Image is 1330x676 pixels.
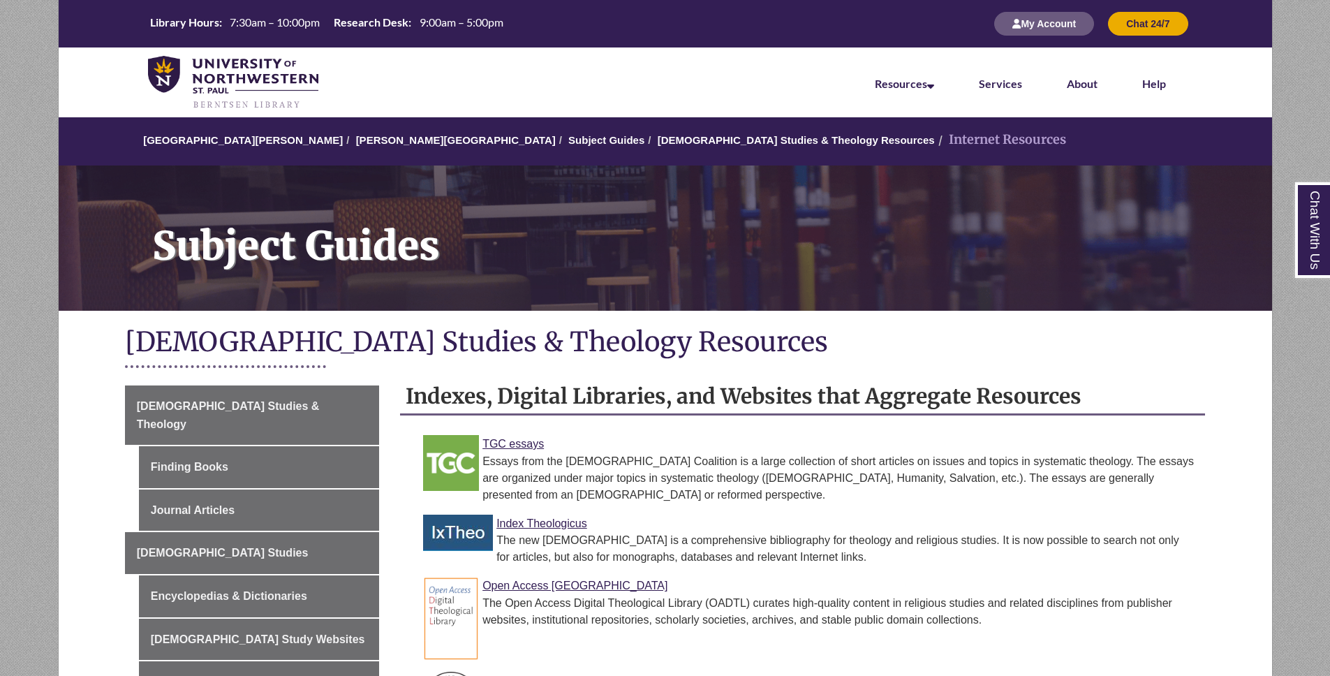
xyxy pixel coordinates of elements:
[994,17,1094,29] a: My Account
[979,77,1022,90] a: Services
[125,325,1206,362] h1: [DEMOGRAPHIC_DATA] Studies & Theology Resources
[139,490,379,531] a: Journal Articles
[423,577,479,661] img: Link to OADTL
[875,77,934,90] a: Resources
[125,385,379,445] a: [DEMOGRAPHIC_DATA] Studies & Theology
[420,15,503,29] span: 9:00am – 5:00pm
[496,517,587,529] a: Link to Index Theologicus Index Theologicus
[145,15,509,32] table: Hours Today
[230,15,320,29] span: 7:30am – 10:00pm
[400,379,1205,416] h2: Indexes, Digital Libraries, and Websites that Aggregate Resources
[482,580,667,591] a: Link to OADTL Open Access [GEOGRAPHIC_DATA]
[1067,77,1098,90] a: About
[935,130,1066,150] li: Internet Resources
[568,134,644,146] a: Subject Guides
[658,134,935,146] a: [DEMOGRAPHIC_DATA] Studies & Theology Resources
[328,15,413,30] th: Research Desk:
[434,532,1194,566] div: The new [DEMOGRAPHIC_DATA] is a comprehensive bibliography for theology and religious studies. It...
[1108,12,1188,36] button: Chat 24/7
[143,134,343,146] a: [GEOGRAPHIC_DATA][PERSON_NAME]
[1108,17,1188,29] a: Chat 24/7
[994,12,1094,36] button: My Account
[434,595,1194,629] div: The Open Access Digital Theological Library (OADTL) curates high-quality content in religious stu...
[139,575,379,617] a: Encyclopedias & Dictionaries
[139,446,379,488] a: Finding Books
[423,435,479,491] img: Link to TGC Essays
[139,619,379,661] a: [DEMOGRAPHIC_DATA] Study Websites
[423,515,493,551] img: Link to Index Theologicus
[145,15,224,30] th: Library Hours:
[137,547,309,559] span: [DEMOGRAPHIC_DATA] Studies
[59,166,1272,311] a: Subject Guides
[137,400,320,430] span: [DEMOGRAPHIC_DATA] Studies & Theology
[482,438,544,450] a: Link to TGC Essays TGC essays
[148,56,319,110] img: UNWSP Library Logo
[434,453,1194,504] div: Essays from the [DEMOGRAPHIC_DATA] Coalition is a large collection of short articles on issues an...
[125,532,379,574] a: [DEMOGRAPHIC_DATA] Studies
[137,166,1272,293] h1: Subject Guides
[145,15,509,34] a: Hours Today
[1142,77,1166,90] a: Help
[356,134,556,146] a: [PERSON_NAME][GEOGRAPHIC_DATA]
